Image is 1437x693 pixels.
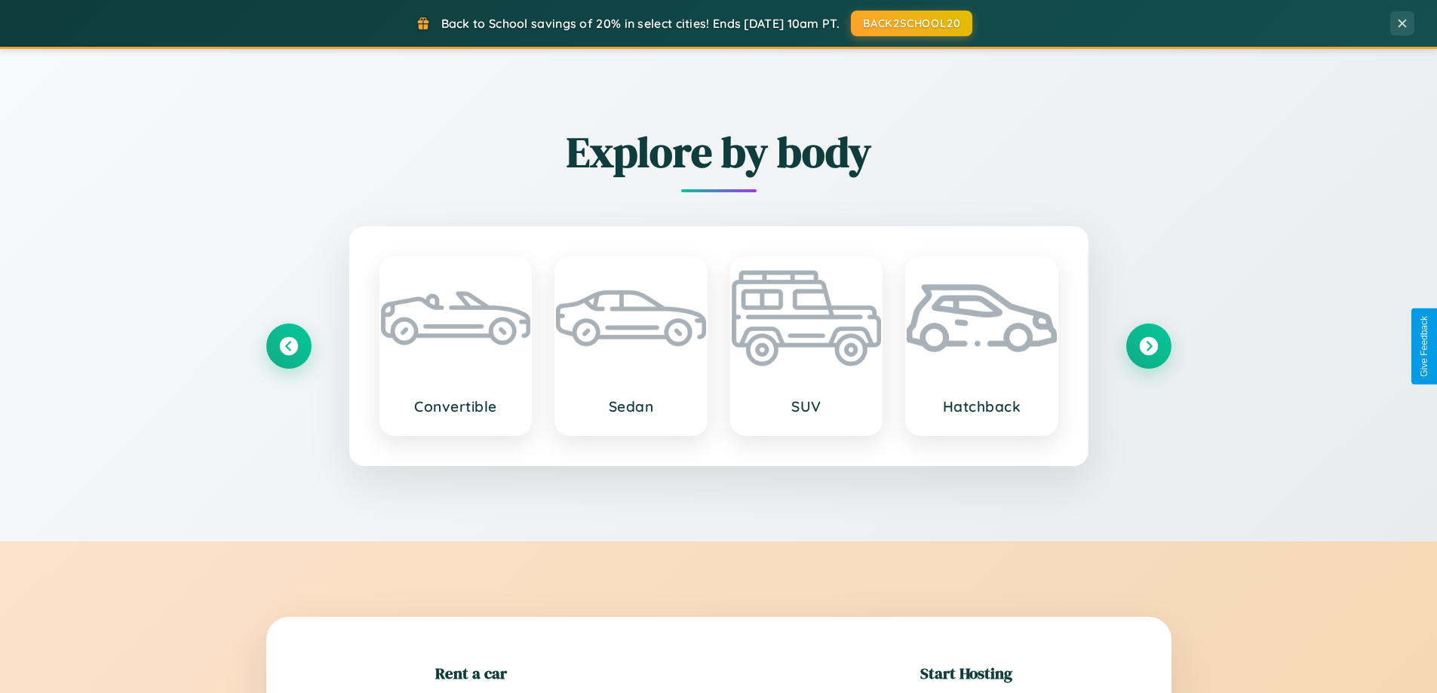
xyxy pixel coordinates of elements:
h2: Rent a car [435,662,507,684]
h3: Convertible [396,397,516,415]
div: Give Feedback [1419,316,1429,377]
h3: Sedan [571,397,691,415]
h3: SUV [747,397,867,415]
span: Back to School savings of 20% in select cities! Ends [DATE] 10am PT. [441,16,840,31]
h3: Hatchback [922,397,1042,415]
button: BACK2SCHOOL20 [851,11,972,36]
h2: Start Hosting [920,662,1012,684]
h2: Explore by body [266,123,1171,181]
